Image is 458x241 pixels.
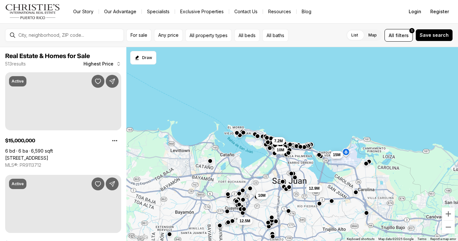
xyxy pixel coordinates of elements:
span: 15M [333,152,340,157]
a: Our Story [68,7,99,16]
span: 12.5M [239,218,250,224]
a: Report a map error [430,237,456,241]
button: 10M [274,146,287,154]
a: Resources [263,7,296,16]
a: Specialists [142,7,175,16]
span: 7.2M [274,138,283,144]
p: Active [12,181,24,186]
span: For sale [131,33,147,38]
p: Active [12,79,24,84]
a: Exclusive Properties [175,7,229,16]
button: Start drawing [130,51,156,65]
button: 10M [255,192,268,199]
label: List [346,29,363,41]
a: 20 AMAPOLA ST, CAROLINA PR, 00979 [5,155,48,161]
button: 15M [330,151,343,159]
a: Terms (opens in new tab) [417,237,426,241]
button: Share Property [106,75,119,88]
span: Any price [158,33,179,38]
button: 7.2M [271,137,285,145]
button: Contact Us [229,7,263,16]
button: Allfilters1 [385,29,413,42]
a: Our Advantage [99,7,141,16]
button: All baths [262,29,288,42]
button: 12.9M [306,185,322,192]
span: 1 [411,28,413,33]
button: Login [405,5,425,18]
span: Register [430,9,449,14]
img: logo [5,4,60,19]
span: All [389,32,394,39]
span: 12.9M [309,186,319,191]
button: Zoom in [442,207,455,220]
button: Save Property: 602 BARBOSA AVE [92,177,104,190]
button: Property options [108,134,121,147]
button: Register [426,5,453,18]
button: Save Property: 20 AMAPOLA ST [92,75,104,88]
button: Save search [415,29,453,41]
button: Highest Price [80,57,125,70]
button: Any price [154,29,183,42]
span: filters [395,32,409,39]
button: For sale [126,29,151,42]
span: Real Estate & Homes for Sale [5,53,90,59]
span: 10M [258,193,265,198]
button: All property types [185,29,232,42]
span: Save search [420,33,449,38]
span: 10M [277,147,284,153]
button: All beds [234,29,260,42]
label: Map [363,29,382,41]
button: 12.5M [237,217,253,225]
span: Highest Price [83,61,113,66]
span: Login [409,9,421,14]
button: Share Property [106,177,119,190]
span: Map data ©2025 Google [378,237,414,241]
a: Blog [297,7,317,16]
p: 513 results [5,61,26,66]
